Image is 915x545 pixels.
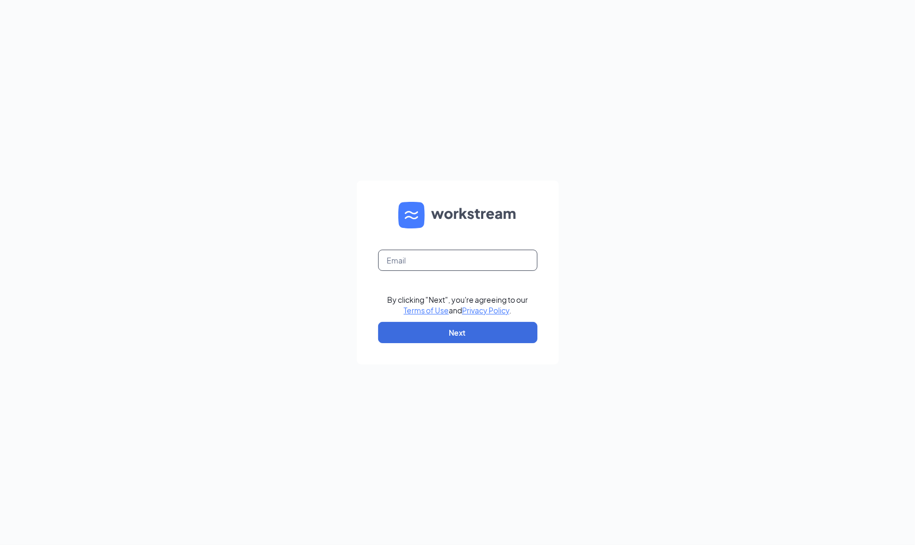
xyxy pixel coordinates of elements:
img: WS logo and Workstream text [398,202,517,228]
input: Email [378,250,537,271]
a: Privacy Policy [462,305,509,315]
div: By clicking "Next", you're agreeing to our and . [387,294,528,316]
a: Terms of Use [404,305,449,315]
button: Next [378,322,537,343]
